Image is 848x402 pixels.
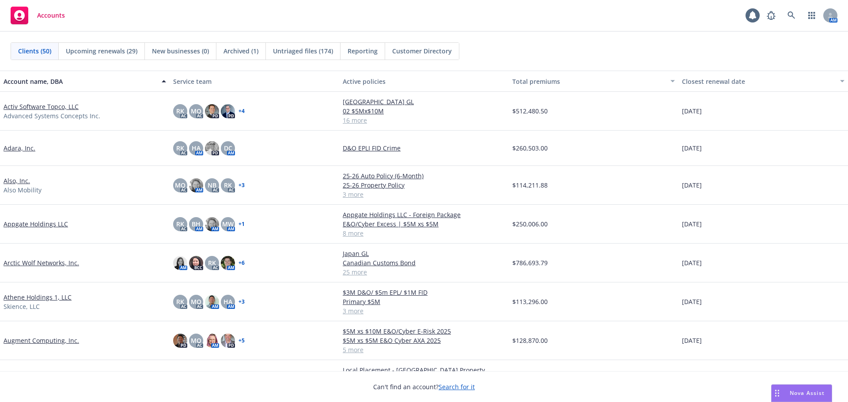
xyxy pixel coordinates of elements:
[221,104,235,118] img: photo
[192,143,201,153] span: HA
[772,385,783,402] div: Drag to move
[373,382,475,391] span: Can't find an account?
[4,293,72,302] a: Athene Holdings 1, LLC
[4,176,30,185] a: Also, Inc.
[4,219,68,229] a: Appgate Holdings LLC
[173,334,187,348] img: photo
[339,71,509,92] button: Active policies
[238,260,245,266] a: + 6
[343,365,505,375] a: Local Placement - [GEOGRAPHIC_DATA] Property
[18,46,51,56] span: Clients (50)
[4,102,79,111] a: Activ Software Topco, LLC
[205,334,219,348] img: photo
[682,336,702,345] span: [DATE]
[682,106,702,116] span: [DATE]
[343,190,505,199] a: 3 more
[512,336,548,345] span: $128,870.00
[176,219,184,229] span: RK
[343,180,505,190] a: 25-26 Property Policy
[205,104,219,118] img: photo
[512,106,548,116] span: $512,480.50
[682,143,702,153] span: [DATE]
[66,46,137,56] span: Upcoming renewals (29)
[205,295,219,309] img: photo
[783,7,800,24] a: Search
[512,180,548,190] span: $114,211.88
[343,143,505,153] a: D&O EPLI FID Crime
[343,306,505,316] a: 3 more
[682,219,702,229] span: [DATE]
[343,116,505,125] a: 16 more
[37,12,65,19] span: Accounts
[238,222,245,227] a: + 1
[682,297,702,306] span: [DATE]
[273,46,333,56] span: Untriaged files (174)
[189,178,203,192] img: photo
[176,106,184,116] span: RK
[343,327,505,336] a: $5M xs $10M E&O/Cyber E-Risk 2025
[682,180,702,190] span: [DATE]
[343,345,505,354] a: 5 more
[191,297,201,306] span: MQ
[682,258,702,267] span: [DATE]
[4,143,35,153] a: Adara, Inc.
[343,297,505,306] a: Primary $5M
[343,229,505,238] a: 8 more
[170,71,339,92] button: Service team
[222,219,234,229] span: MW
[439,383,475,391] a: Search for it
[191,336,201,345] span: MQ
[343,288,505,297] a: $3M D&O/ $5m EPL/ $1M FID
[682,77,835,86] div: Closest renewal date
[343,106,505,116] a: 02 $5Mx$10M
[4,302,40,311] span: Skience, LLC
[803,7,821,24] a: Switch app
[221,334,235,348] img: photo
[509,71,678,92] button: Total premiums
[512,77,665,86] div: Total premiums
[223,46,258,56] span: Archived (1)
[238,183,245,188] a: + 3
[223,297,232,306] span: HA
[191,106,201,116] span: MQ
[238,299,245,304] a: + 3
[512,219,548,229] span: $250,006.00
[512,297,548,306] span: $113,296.00
[4,111,100,120] span: Advanced Systems Concepts Inc.
[175,180,185,190] span: MQ
[221,256,235,270] img: photo
[343,171,505,180] a: 25-26 Auto Policy (6-Month)
[4,336,79,345] a: Augment Computing, Inc.
[4,258,79,267] a: Arctic Wolf Networks, Inc.
[392,46,452,56] span: Customer Directory
[678,71,848,92] button: Closest renewal date
[238,338,245,343] a: + 5
[4,77,156,86] div: Account name, DBA
[771,384,832,402] button: Nova Assist
[343,249,505,258] a: Japan GL
[173,256,187,270] img: photo
[343,210,505,219] a: Appgate Holdings LLC - Foreign Package
[343,77,505,86] div: Active policies
[205,217,219,231] img: photo
[348,46,378,56] span: Reporting
[343,267,505,277] a: 25 more
[343,258,505,267] a: Canadian Customs Bond
[238,109,245,114] a: + 4
[176,143,184,153] span: RK
[208,180,216,190] span: NB
[343,336,505,345] a: $5M xs $5M E&O Cyber AXA 2025
[189,256,203,270] img: photo
[762,7,780,24] a: Report a Bug
[790,389,825,397] span: Nova Assist
[224,143,232,153] span: DC
[7,3,68,28] a: Accounts
[173,77,336,86] div: Service team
